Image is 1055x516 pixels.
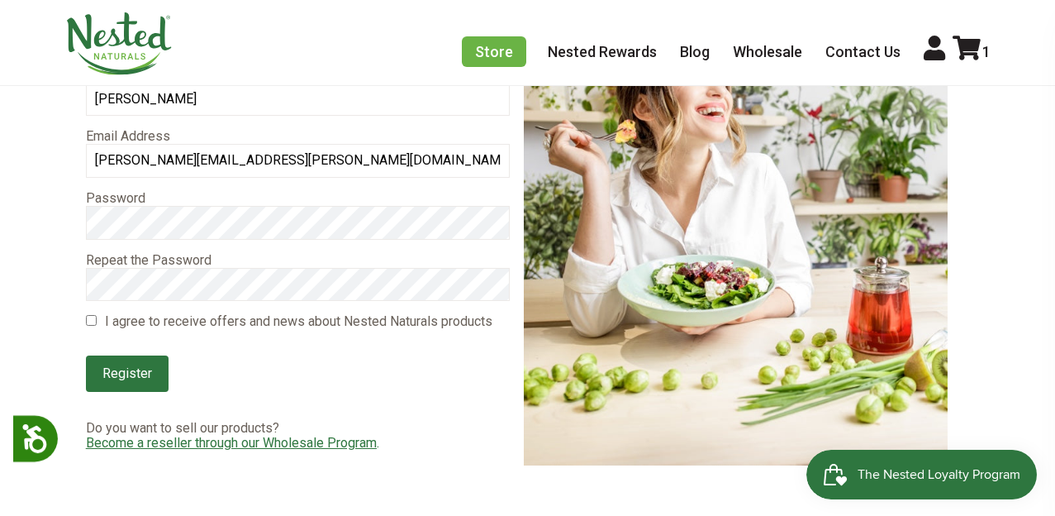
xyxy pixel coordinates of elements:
[806,450,1038,499] iframe: Button to open loyalty program pop-up
[86,191,510,206] label: Password
[953,43,991,60] a: 1
[86,435,377,451] a: Become a reseller through our Wholesale Program
[86,129,510,144] label: Email Address
[462,36,526,67] a: Store
[105,314,492,329] label: I agree to receive offers and news about Nested Naturals products
[825,43,901,60] a: Contact Us
[86,253,510,268] label: Repeat the Password
[733,43,802,60] a: Wholesale
[86,421,510,451] div: Do you want to sell our products?
[86,435,379,451] span: .
[548,43,657,60] a: Nested Rewards
[86,356,169,392] input: Register
[65,12,173,75] img: Nested Naturals
[982,43,991,60] span: 1
[680,43,710,60] a: Blog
